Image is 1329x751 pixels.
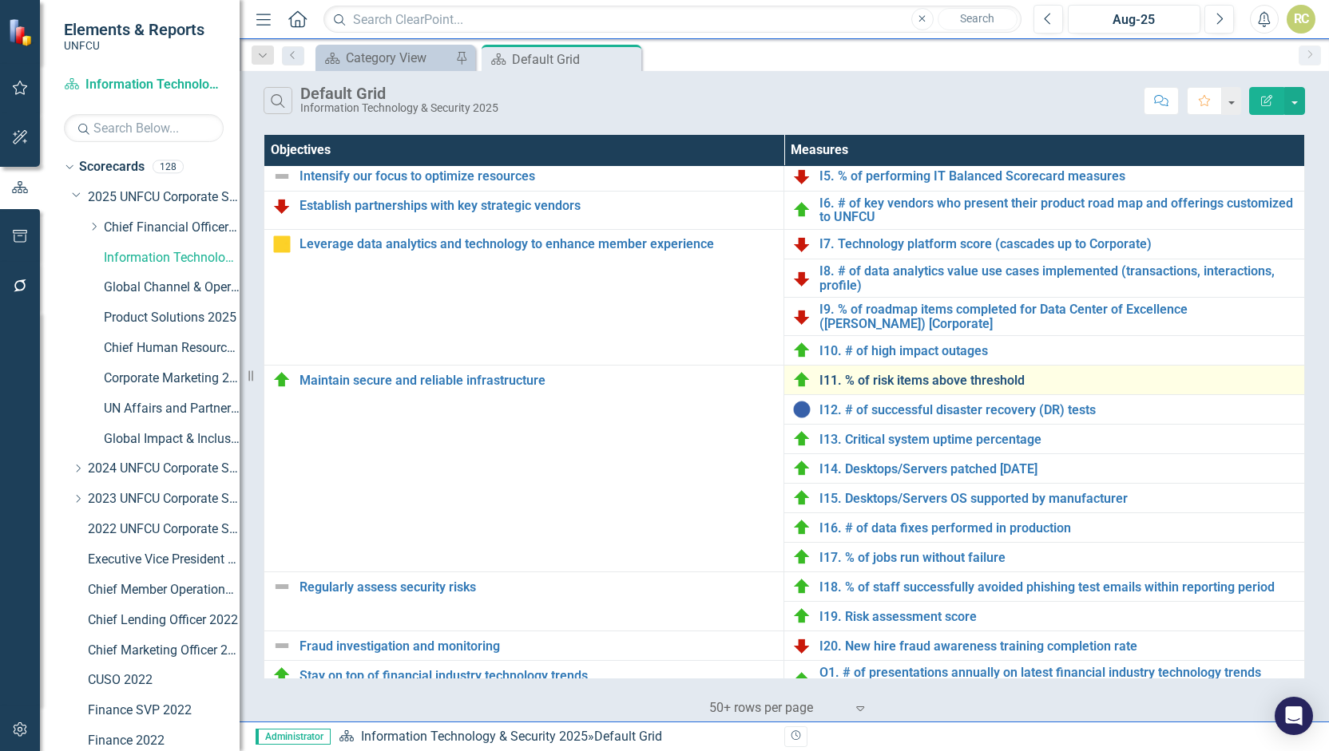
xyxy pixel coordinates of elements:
[792,200,811,219] img: On Target
[784,484,1305,513] td: Double-Click to Edit Right Click for Context Menu
[819,610,1296,624] a: I19. Risk assessment score
[300,199,776,213] a: Establish partnerships with key strategic vendors
[272,196,292,215] img: Below Plan
[272,167,292,186] img: Not Defined
[784,161,1305,191] td: Double-Click to Edit Right Click for Context Menu
[784,513,1305,543] td: Double-Click to Edit Right Click for Context Menu
[264,161,784,191] td: Double-Click to Edit Right Click for Context Menu
[819,639,1296,654] a: I20. New hire fraud awareness training completion rate
[104,370,240,388] a: Corporate Marketing 2025
[264,230,784,366] td: Double-Click to Edit Right Click for Context Menu
[784,425,1305,454] td: Double-Click to Edit Right Click for Context Menu
[88,611,240,630] a: Chief Lending Officer 2022
[339,728,772,746] div: »
[819,196,1296,224] a: I6. # of key vendors who present their product road map and offerings customized to UNFCU
[792,341,811,360] img: On Target
[104,400,240,418] a: UN Affairs and Partnerships 2025
[784,191,1305,229] td: Double-Click to Edit Right Click for Context Menu
[792,235,811,254] img: Below Plan
[64,76,224,94] a: Information Technology & Security 2025
[88,581,240,599] a: Chief Member Operations Officer 2022
[792,670,811,690] img: On Target
[819,462,1296,476] a: I14. Desktops/Servers patched [DATE]
[792,429,811,449] img: On Target
[300,85,498,102] div: Default Grid
[64,114,224,142] input: Search Below...
[792,518,811,537] img: On Target
[88,702,240,720] a: Finance SVP 2022
[819,521,1296,536] a: I16. # of data fixes performed in production
[300,102,498,114] div: Information Technology & Security 2025
[784,366,1305,395] td: Double-Click to Edit Right Click for Context Menu
[88,642,240,660] a: Chief Marketing Officer 2022
[300,374,776,388] a: Maintain secure and reliable infrastructure
[264,631,784,661] td: Double-Click to Edit Right Click for Context Menu
[104,219,240,237] a: Chief Financial Officer 2025
[784,230,1305,259] td: Double-Click to Edit Right Click for Context Menu
[300,237,776,251] a: Leverage data analytics and technology to enhance member experience
[784,572,1305,602] td: Double-Click to Edit Right Click for Context Menu
[819,433,1296,447] a: I13. Critical system uptime percentage
[819,169,1296,184] a: I5. % of performing IT Balanced Scorecard measures
[8,18,36,46] img: ClearPoint Strategy
[1275,697,1313,735] div: Open Intercom Messenger
[1287,5,1315,34] button: RC
[88,551,240,569] a: Executive Vice President 2022
[88,490,240,508] a: 2023 UNFCU Corporate Scorecard
[153,160,184,174] div: 128
[792,607,811,626] img: On Target
[819,302,1296,330] a: I9. % of roadmap items completed for Data Center of Excellence ([PERSON_NAME]) [Corporate]
[104,339,240,358] a: Chief Human Resources Officer 2025
[819,666,1296,694] a: O1. # of presentations annually on latest financial industry technology trends made to IT team
[792,370,811,389] img: On Target
[323,6,1022,34] input: Search ClearPoint...
[300,639,776,654] a: Fraud investigation and monitoring
[792,488,811,508] img: On Target
[272,666,292,685] img: On Target
[819,403,1296,417] a: I12. # of successful disaster recovery (DR) tests
[300,669,776,683] a: Stay on top of financial industry technology trends
[88,671,240,690] a: CUSO 2022
[960,12,994,25] span: Search
[792,636,811,655] img: Below Plan
[512,49,637,69] div: Default Grid
[938,8,1018,30] button: Search
[272,636,292,655] img: Not Defined
[792,167,811,186] img: Below Plan
[264,366,784,572] td: Double-Click to Edit Right Click for Context Menu
[819,237,1296,251] a: I7. Technology platform score (cascades up to Corporate)
[88,732,240,750] a: Finance 2022
[784,336,1305,366] td: Double-Click to Edit Right Click for Context Menu
[792,547,811,567] img: On Target
[346,48,451,68] div: Category View
[792,269,811,288] img: Below Plan
[264,572,784,631] td: Double-Click to Edit Right Click for Context Menu
[300,580,776,595] a: Regularly assess security risks
[784,395,1305,425] td: Double-Click to Edit Right Click for Context Menu
[784,259,1305,298] td: Double-Click to Edit Right Click for Context Menu
[272,577,292,596] img: Not Defined
[784,602,1305,631] td: Double-Click to Edit Right Click for Context Menu
[792,400,811,419] img: Data Not Yet Due
[264,661,784,699] td: Double-Click to Edit Right Click for Context Menu
[1073,10,1195,30] div: Aug-25
[272,370,292,389] img: On Target
[300,169,776,184] a: Intensify our focus to optimize resources
[594,729,662,744] div: Default Grid
[819,580,1296,595] a: I18. % of staff successfully avoided phishing test emails within reporting period
[819,374,1296,388] a: I11. % of risk items above threshold
[784,454,1305,484] td: Double-Click to Edit Right Click for Context Menu
[784,298,1305,336] td: Double-Click to Edit Right Click for Context Menu
[88,188,240,207] a: 2025 UNFCU Corporate Scorecard
[819,264,1296,292] a: I8. # of data analytics value use cases implemented (transactions, interactions, profile)
[264,191,784,229] td: Double-Click to Edit Right Click for Context Menu
[64,39,204,52] small: UNFCU
[88,520,240,539] a: 2022 UNFCU Corporate Scorecard
[784,631,1305,661] td: Double-Click to Edit Right Click for Context Menu
[361,729,588,744] a: Information Technology & Security 2025
[319,48,451,68] a: Category View
[104,309,240,327] a: Product Solutions 2025
[64,20,204,39] span: Elements & Reports
[256,729,331,745] span: Administrator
